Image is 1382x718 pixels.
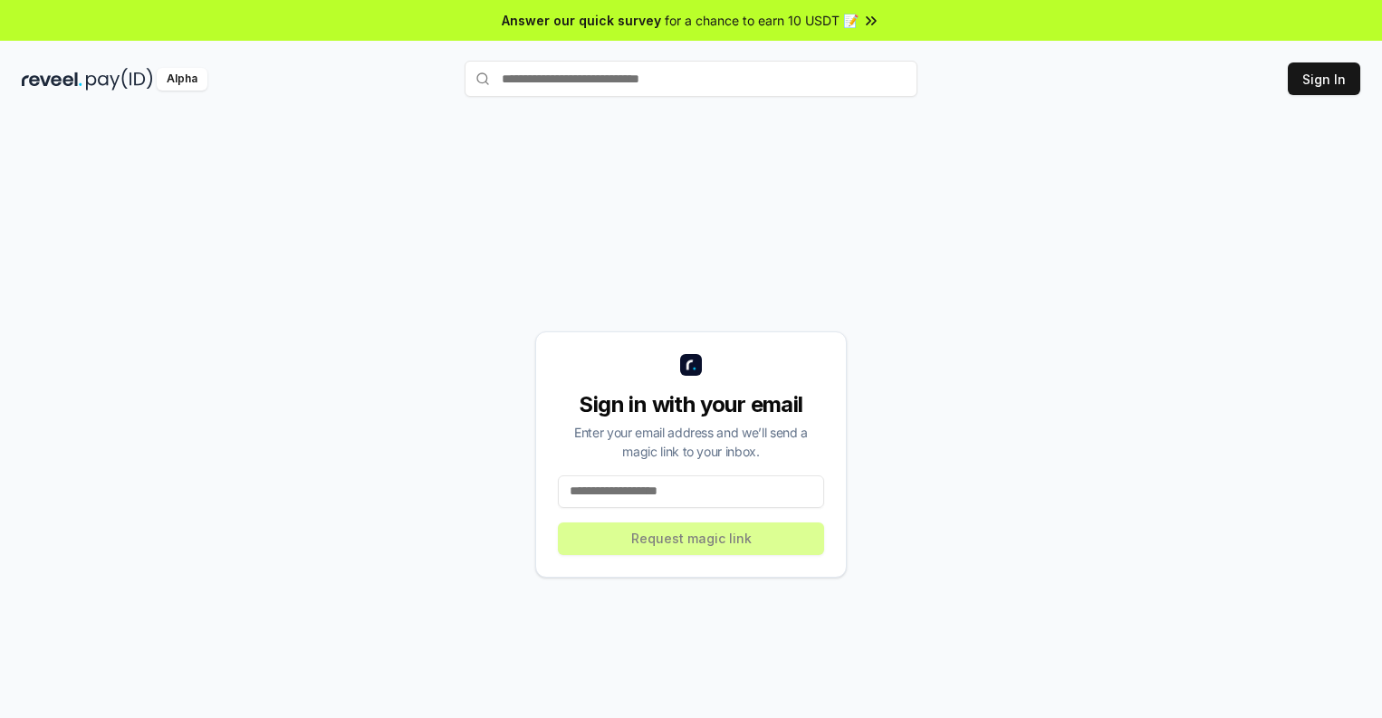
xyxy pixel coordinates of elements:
[665,11,859,30] span: for a chance to earn 10 USDT 📝
[1288,62,1360,95] button: Sign In
[558,390,824,419] div: Sign in with your email
[502,11,661,30] span: Answer our quick survey
[157,68,207,91] div: Alpha
[680,354,702,376] img: logo_small
[22,68,82,91] img: reveel_dark
[86,68,153,91] img: pay_id
[558,423,824,461] div: Enter your email address and we’ll send a magic link to your inbox.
